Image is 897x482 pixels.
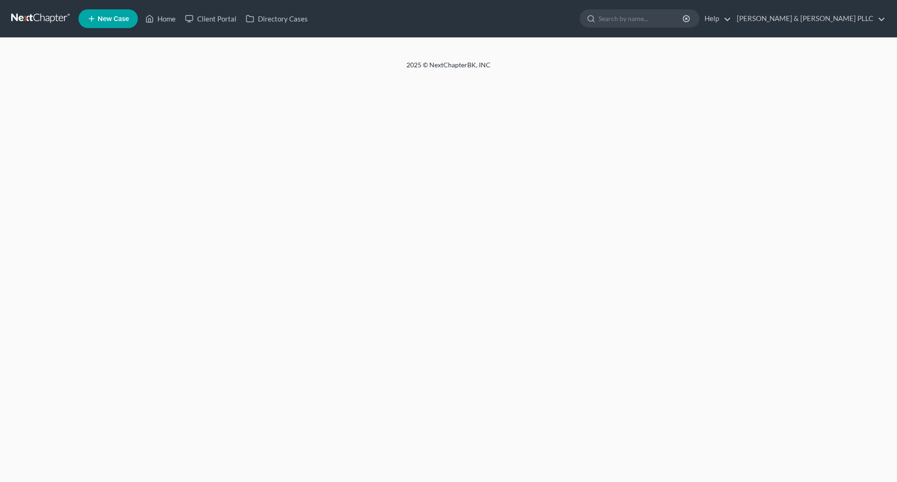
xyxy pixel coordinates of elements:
a: [PERSON_NAME] & [PERSON_NAME] PLLC [732,10,885,27]
div: 2025 © NextChapterBK, INC [182,60,715,77]
a: Home [141,10,180,27]
a: Client Portal [180,10,241,27]
a: Help [700,10,731,27]
a: Directory Cases [241,10,313,27]
input: Search by name... [598,10,684,27]
span: New Case [98,15,129,22]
